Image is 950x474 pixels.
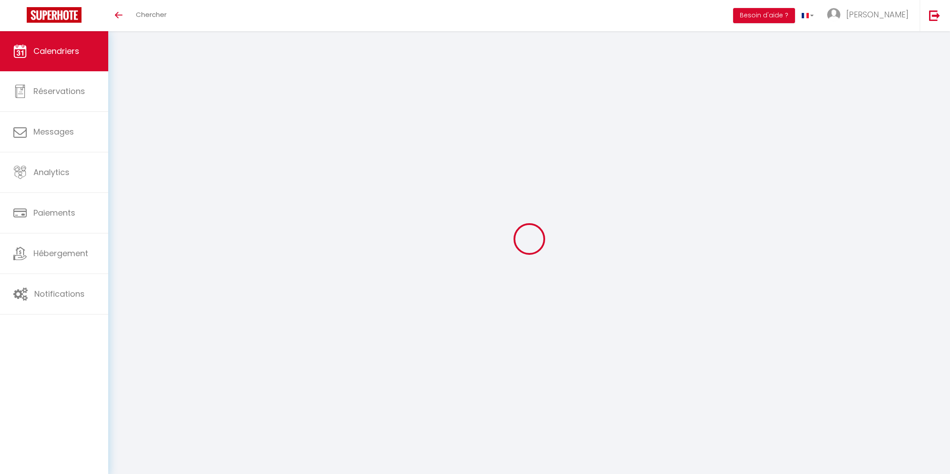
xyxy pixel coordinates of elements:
img: Super Booking [27,7,82,23]
button: Besoin d'aide ? [733,8,795,23]
span: Analytics [33,167,69,178]
img: ... [827,8,840,21]
span: Hébergement [33,248,88,259]
span: [PERSON_NAME] [846,9,909,20]
span: Messages [33,126,74,137]
span: Réservations [33,86,85,97]
img: logout [929,10,940,21]
span: Chercher [136,10,167,19]
span: Notifications [34,288,85,299]
span: Paiements [33,207,75,218]
span: Calendriers [33,45,79,57]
